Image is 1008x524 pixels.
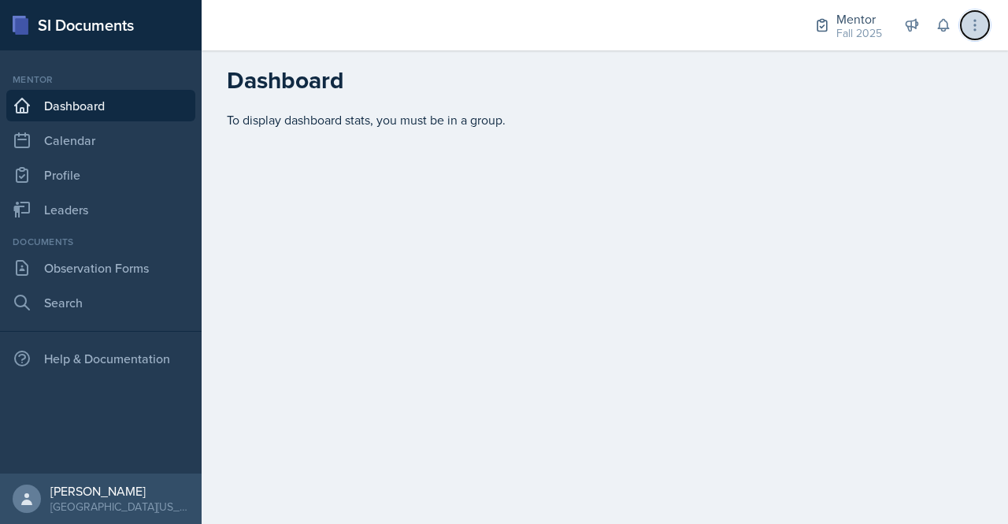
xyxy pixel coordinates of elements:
[50,499,189,515] div: [GEOGRAPHIC_DATA][US_STATE]
[6,90,195,121] a: Dashboard
[6,287,195,318] a: Search
[6,252,195,284] a: Observation Forms
[836,25,882,42] div: Fall 2025
[6,343,195,374] div: Help & Documentation
[6,124,195,156] a: Calendar
[6,72,195,87] div: Mentor
[227,110,983,129] div: To display dashboard stats, you must be in a group.
[6,194,195,225] a: Leaders
[227,66,983,95] h2: Dashboard
[836,9,882,28] div: Mentor
[6,159,195,191] a: Profile
[6,235,195,249] div: Documents
[50,483,189,499] div: [PERSON_NAME]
